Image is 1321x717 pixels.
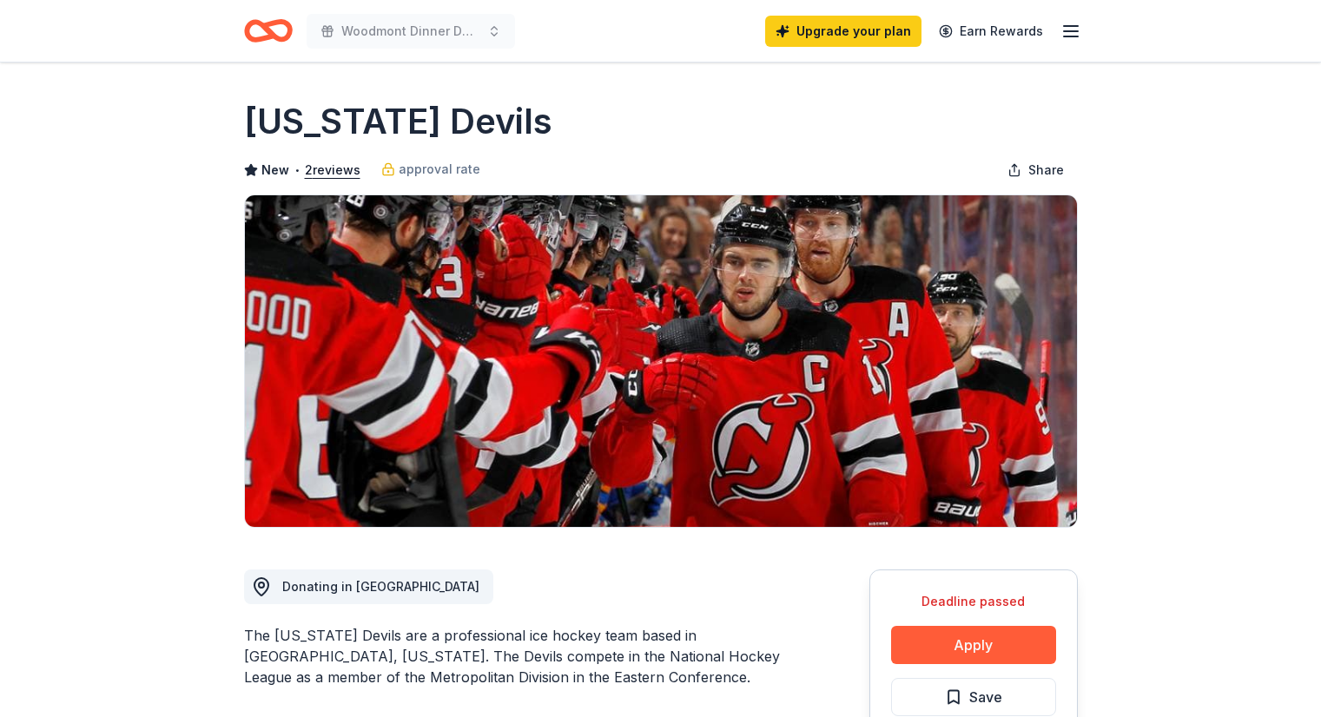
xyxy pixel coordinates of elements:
[282,579,479,594] span: Donating in [GEOGRAPHIC_DATA]
[928,16,1053,47] a: Earn Rewards
[261,160,289,181] span: New
[307,14,515,49] button: Woodmont Dinner Dance and Tricky Tray
[381,159,480,180] a: approval rate
[399,159,480,180] span: approval rate
[969,686,1002,708] span: Save
[244,97,552,146] h1: [US_STATE] Devils
[244,10,293,51] a: Home
[305,160,360,181] button: 2reviews
[244,625,786,687] div: The [US_STATE] Devils are a professional ice hockey team based in [GEOGRAPHIC_DATA], [US_STATE]. ...
[294,163,300,177] span: •
[891,678,1056,716] button: Save
[765,16,921,47] a: Upgrade your plan
[341,21,480,42] span: Woodmont Dinner Dance and Tricky Tray
[1028,160,1064,181] span: Share
[994,153,1078,187] button: Share
[245,195,1077,527] img: Image for New Jersey Devils
[891,591,1056,612] div: Deadline passed
[891,626,1056,664] button: Apply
